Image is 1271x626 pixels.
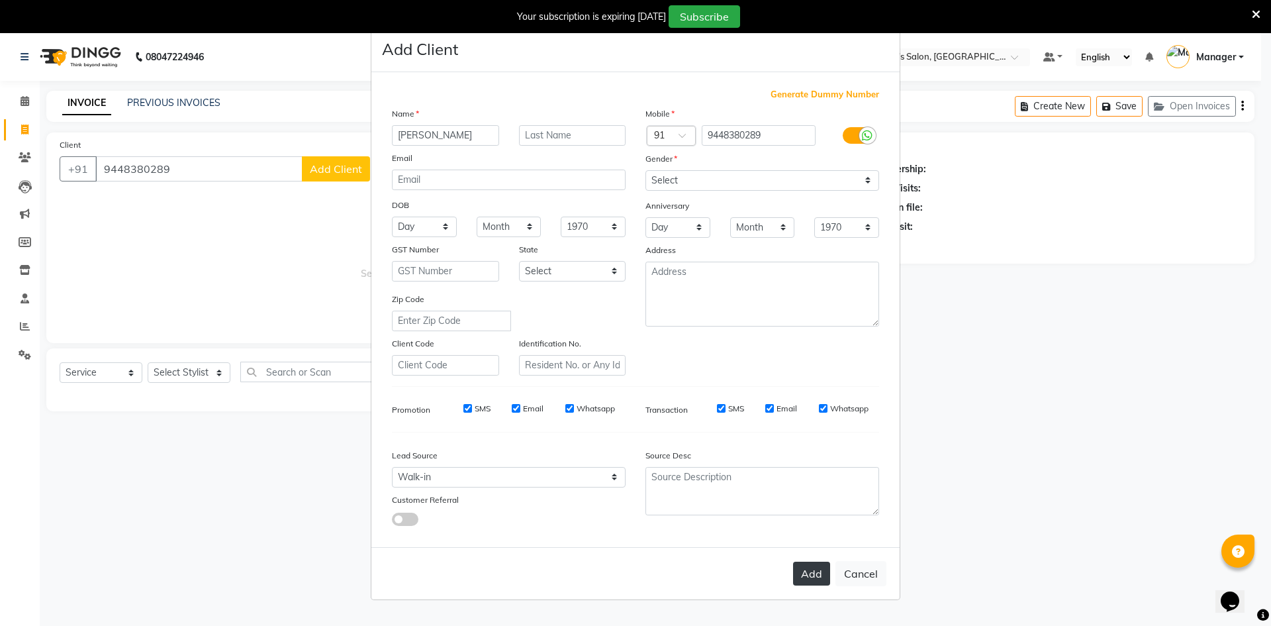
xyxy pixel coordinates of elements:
input: Mobile [702,125,816,146]
label: DOB [392,199,409,211]
input: GST Number [392,261,499,282]
span: Generate Dummy Number [771,88,879,101]
label: Lead Source [392,450,438,462]
label: Whatsapp [830,403,869,415]
input: Resident No. or Any Id [519,355,626,376]
label: Anniversary [645,200,689,212]
label: Promotion [392,404,430,416]
button: Subscribe [669,5,740,28]
label: State [519,244,538,256]
label: Email [777,403,797,415]
label: GST Number [392,244,439,256]
label: Address [645,244,676,256]
h4: Add Client [382,37,458,61]
label: Identification No. [519,338,581,350]
button: Cancel [835,561,886,586]
input: Client Code [392,355,499,376]
label: Source Desc [645,450,691,462]
input: Last Name [519,125,626,146]
label: Gender [645,153,677,165]
label: SMS [728,403,744,415]
label: Customer Referral [392,494,459,506]
label: Mobile [645,108,675,120]
label: Name [392,108,419,120]
iframe: chat widget [1215,573,1258,613]
label: SMS [475,403,491,415]
label: Email [523,403,543,415]
button: Add [793,562,830,586]
input: First Name [392,125,499,146]
label: Email [392,152,412,164]
input: Enter Zip Code [392,311,511,331]
label: Transaction [645,404,688,416]
div: Your subscription is expiring [DATE] [517,10,666,24]
input: Email [392,170,626,190]
label: Whatsapp [577,403,615,415]
label: Zip Code [392,293,424,305]
label: Client Code [392,338,434,350]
